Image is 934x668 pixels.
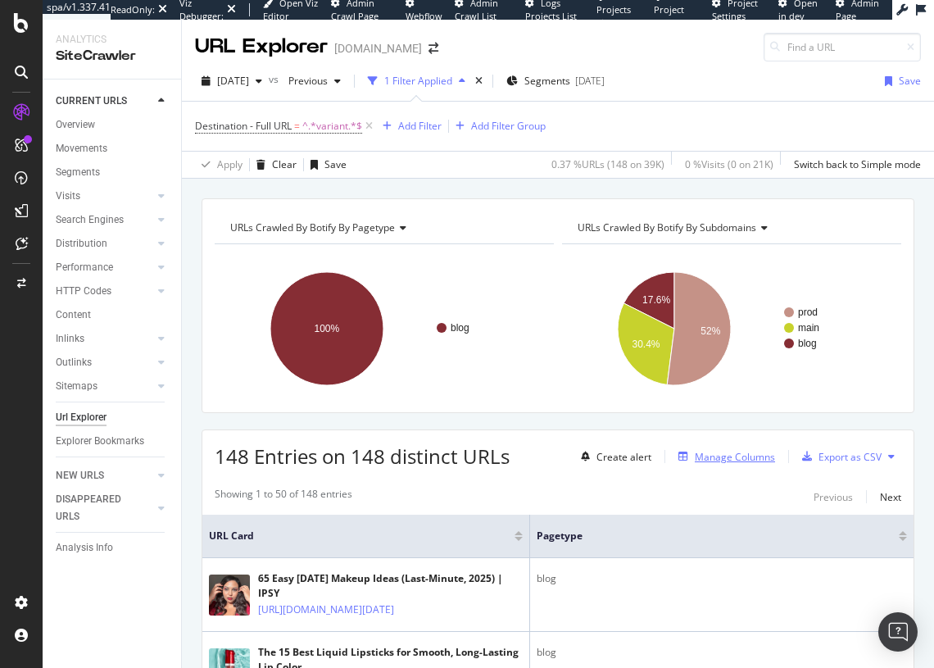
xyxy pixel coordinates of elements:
div: Distribution [56,235,107,252]
div: blog [537,571,907,586]
h4: URLs Crawled By Botify By pagetype [227,215,539,241]
a: Sitemaps [56,378,153,395]
a: Segments [56,164,170,181]
input: Find a URL [764,33,921,61]
span: Destination - Full URL [195,119,292,133]
div: Explorer Bookmarks [56,433,144,450]
div: Search Engines [56,211,124,229]
div: Url Explorer [56,409,107,426]
span: ^.*variant.*$ [302,115,362,138]
a: NEW URLS [56,467,153,484]
div: Export as CSV [818,450,882,464]
a: Analysis Info [56,539,170,557]
button: Add Filter [376,116,442,136]
div: 0 % Visits ( 0 on 21K ) [685,157,773,171]
a: HTTP Codes [56,283,153,300]
div: 0.37 % URLs ( 148 on 39K ) [551,157,664,171]
div: Apply [217,157,243,171]
span: URLs Crawled By Botify By subdomains [578,220,756,234]
div: Add Filter [398,119,442,133]
a: Distribution [56,235,153,252]
div: Outlinks [56,354,92,371]
span: URL Card [209,529,510,543]
button: Previous [282,68,347,94]
text: blog [451,322,469,334]
a: Outlinks [56,354,153,371]
span: URLs Crawled By Botify By pagetype [230,220,395,234]
button: 1 Filter Applied [361,68,472,94]
div: Save [899,74,921,88]
span: Webflow [406,10,442,22]
a: Content [56,307,170,324]
span: 2025 Sep. 21st [217,74,249,88]
div: Save [324,157,347,171]
div: DISAPPEARED URLS [56,491,138,525]
text: main [798,322,819,334]
div: arrow-right-arrow-left [428,43,438,54]
span: Project Page [654,3,684,29]
div: Next [880,490,901,504]
div: Switch back to Simple mode [794,157,921,171]
text: 17.6% [642,294,670,306]
button: [DATE] [195,68,269,94]
div: [DATE] [575,74,605,88]
button: Manage Columns [672,447,775,466]
text: prod [798,307,818,318]
div: 65 Easy [DATE] Makeup Ideas (Last-Minute, 2025) | IPSY [258,571,523,601]
button: Next [880,487,901,507]
a: Inlinks [56,330,153,348]
div: Analytics [56,33,168,47]
button: Export as CSV [796,443,882,470]
a: Url Explorer [56,409,170,426]
text: 100% [315,323,340,334]
button: Previous [814,487,853,507]
div: Sitemaps [56,378,97,395]
div: Inlinks [56,330,84,348]
div: times [472,73,486,89]
div: Clear [272,157,297,171]
a: Overview [56,116,170,134]
button: Create alert [574,443,651,470]
span: = [294,119,300,133]
svg: A chart. [215,257,554,400]
div: Create alert [596,450,651,464]
div: Open Intercom Messenger [878,612,918,652]
div: Visits [56,188,80,205]
div: Segments [56,164,100,181]
svg: A chart. [562,257,901,400]
text: 30.4% [632,339,660,350]
button: Save [878,68,921,94]
div: Content [56,307,91,324]
div: Overview [56,116,95,134]
a: Search Engines [56,211,153,229]
button: Add Filter Group [449,116,546,136]
button: Apply [195,152,243,178]
a: Performance [56,259,153,276]
div: Manage Columns [695,450,775,464]
div: 1 Filter Applied [384,74,452,88]
a: [URL][DOMAIN_NAME][DATE] [258,602,394,618]
div: Movements [56,140,107,157]
button: Segments[DATE] [500,68,611,94]
div: Previous [814,490,853,504]
text: blog [798,338,817,349]
span: pagetype [537,529,874,543]
span: 148 Entries on 148 distinct URLs [215,443,510,470]
h4: URLs Crawled By Botify By subdomains [574,215,886,241]
a: CURRENT URLS [56,93,153,110]
button: Clear [250,152,297,178]
div: CURRENT URLS [56,93,127,110]
span: Segments [524,74,570,88]
a: DISAPPEARED URLS [56,491,153,525]
span: Projects List [596,3,631,29]
div: Showing 1 to 50 of 148 entries [215,487,352,507]
div: [DOMAIN_NAME] [334,40,422,57]
div: Add Filter Group [471,119,546,133]
span: Previous [282,74,328,88]
div: SiteCrawler [56,47,168,66]
div: Analysis Info [56,539,113,557]
div: Performance [56,259,113,276]
button: Switch back to Simple mode [787,152,921,178]
span: vs [269,72,282,86]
